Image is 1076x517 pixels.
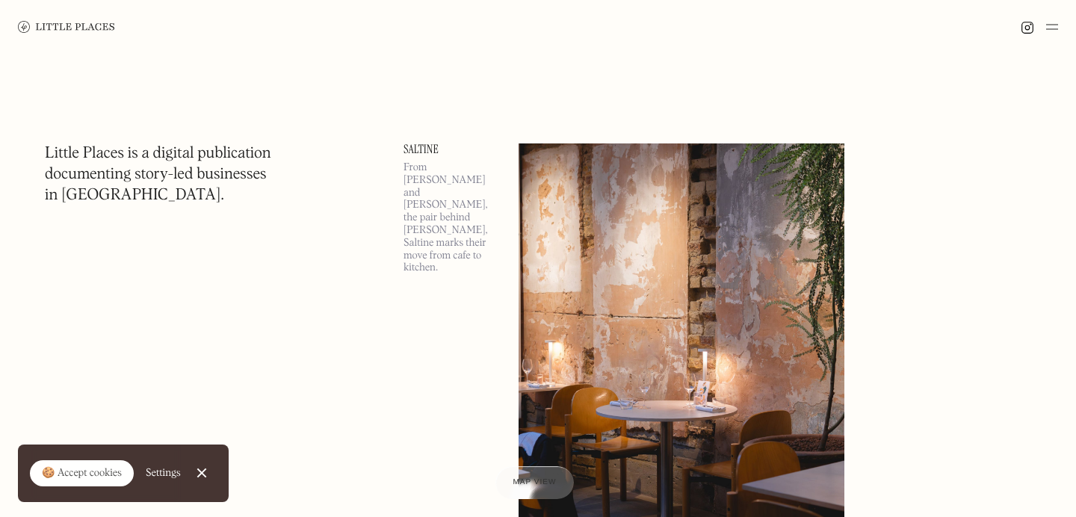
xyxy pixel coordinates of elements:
div: Close Cookie Popup [201,473,202,474]
div: 🍪 Accept cookies [42,466,122,481]
a: Map view [495,466,575,499]
a: 🍪 Accept cookies [30,460,134,487]
a: Close Cookie Popup [187,458,217,488]
p: From [PERSON_NAME] and [PERSON_NAME], the pair behind [PERSON_NAME], Saltine marks their move fro... [403,161,501,274]
h1: Little Places is a digital publication documenting story-led businesses in [GEOGRAPHIC_DATA]. [45,143,271,206]
span: Map view [513,478,557,486]
div: Settings [146,468,181,478]
a: Settings [146,456,181,490]
a: Saltine [403,143,501,155]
